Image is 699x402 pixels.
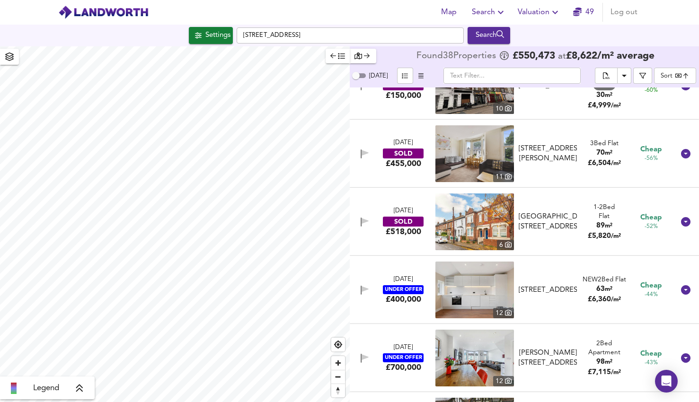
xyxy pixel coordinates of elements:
div: Search [470,29,508,42]
div: 10 [493,104,514,114]
span: Map [438,6,460,19]
span: £ 5,820 [588,233,621,240]
div: 11 [493,172,514,182]
span: Cheap [640,145,662,155]
svg: Show Details [680,216,691,227]
span: -60% [645,87,658,95]
span: -44% [645,291,658,299]
div: 3 Bed Flat [588,139,621,148]
div: SOLD [383,149,424,158]
span: £ 550,473 [513,52,555,61]
div: £455,000 [386,158,421,169]
button: Download Results [617,68,631,84]
span: Cheap [640,349,662,359]
div: £400,000 [386,294,421,305]
div: split button [595,68,631,84]
div: First Floor Flat, 38 Ponsard Road, NW10 6BL [515,212,581,232]
span: 89 [596,222,605,229]
div: Click to configure Search Settings [189,27,233,44]
input: Enter a location... [237,27,464,44]
button: Map [434,3,464,22]
a: 49 [573,6,594,19]
div: [DATE] [394,343,413,352]
span: m² [605,150,612,156]
div: Sort [661,71,672,80]
img: logo [58,5,149,19]
span: m² [605,286,612,292]
span: / m² [611,233,621,239]
div: £518,000 [386,227,421,237]
span: Cheap [640,281,662,291]
div: [STREET_ADDRESS] [519,285,577,295]
div: 12 [493,308,514,318]
div: [PERSON_NAME][STREET_ADDRESS] [519,348,577,368]
span: / m² [611,369,621,376]
span: / m² [611,297,621,303]
a: property thumbnail 6 [435,193,514,250]
span: -43% [645,359,658,367]
button: 49 [568,3,599,22]
span: -52% [645,223,658,231]
span: Log out [611,6,637,19]
button: Find my location [331,338,345,351]
div: Rightmove thinks this is a 2 bed but Zoopla states 1 bed, so we're showing you both here [588,203,621,212]
button: Reset bearing to north [331,384,345,397]
img: property thumbnail [435,125,514,182]
div: [DATE] [394,207,413,216]
button: Zoom out [331,370,345,384]
span: Search [472,6,506,19]
div: NEW 2 Bed Flat [583,275,626,284]
span: / m² [611,160,621,166]
div: Flat [588,203,621,221]
div: [STREET_ADDRESS][PERSON_NAME] [519,144,577,164]
div: UNDER OFFER [383,353,424,362]
input: Text Filter... [443,68,581,84]
span: -56% [645,155,658,163]
span: 63 [596,286,605,293]
button: Settings [189,27,233,44]
div: Sort [654,68,696,84]
a: property thumbnail 12 [435,330,514,386]
div: Settings [205,29,230,42]
svg: Show Details [680,352,691,364]
div: [GEOGRAPHIC_DATA][STREET_ADDRESS] [519,212,577,232]
span: Legend [33,383,59,394]
div: SOLD [383,217,424,227]
a: property thumbnail 12 [435,262,514,318]
img: property thumbnail [435,193,514,250]
div: Run Your Search [468,27,511,44]
div: Found 38 Propert ies [416,52,498,61]
div: £700,000 [386,362,421,373]
span: £ 4,999 [588,102,621,109]
button: Log out [607,3,641,22]
span: 30 [596,92,605,99]
span: / m² [611,103,621,109]
span: at [558,52,566,61]
span: 98 [596,358,605,366]
span: [DATE] [369,73,388,79]
a: property thumbnail 11 [435,125,514,182]
div: Buchanan Gardens, London NW10 5AB [515,348,581,368]
div: 2 Bed Apartment [581,339,628,358]
div: £150,000 [386,90,421,101]
span: m² [605,359,612,365]
div: [DATE] [394,275,413,284]
div: 12 [493,376,514,386]
span: 70 [596,149,605,157]
img: property thumbnail [435,330,514,386]
span: £ 6,360 [588,296,621,303]
button: Search [468,27,511,44]
div: UNDER OFFER [383,285,424,294]
button: Zoom in [331,356,345,370]
svg: Show Details [680,148,691,159]
span: Cheap [640,213,662,223]
span: Valuation [518,6,561,19]
div: Open Intercom Messenger [655,370,678,393]
span: £ 6,504 [588,160,621,167]
img: property thumbnail [435,262,514,318]
svg: Show Details [680,284,691,296]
